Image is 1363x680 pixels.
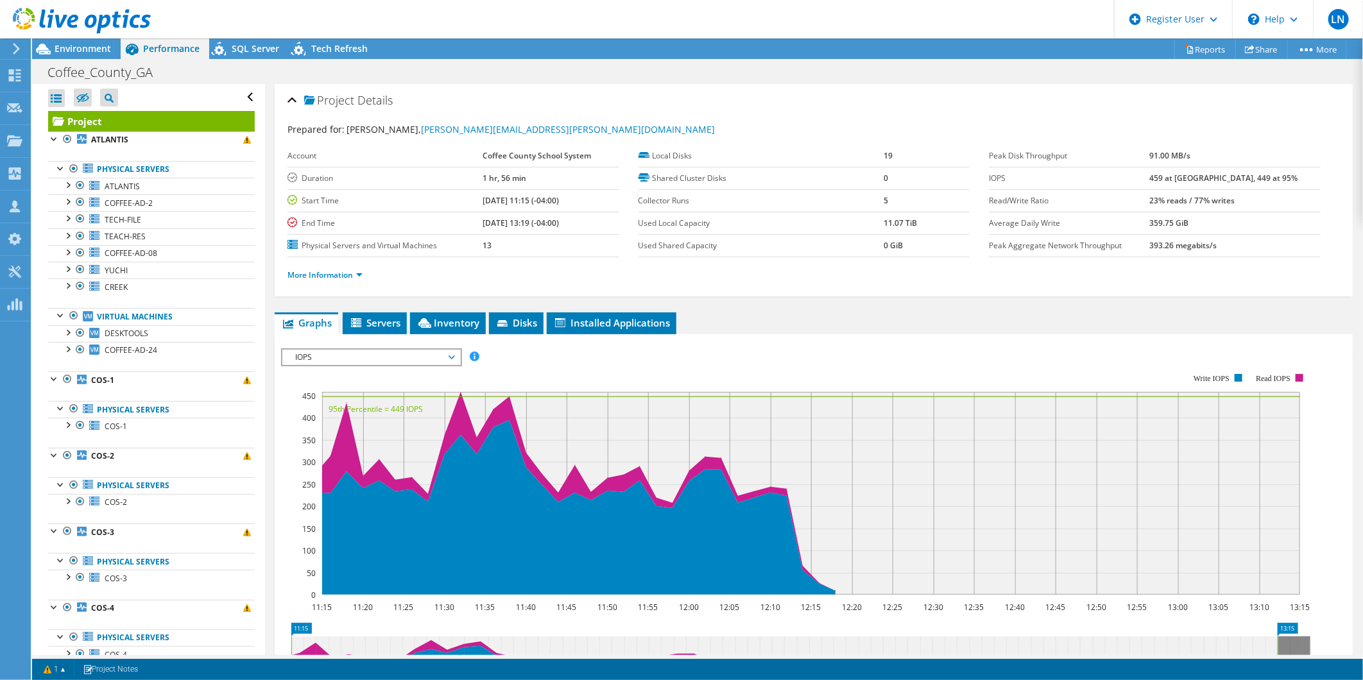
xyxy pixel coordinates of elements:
[48,228,255,245] a: TEACH-RES
[483,173,527,183] b: 1 hr, 56 min
[1127,602,1147,613] text: 12:55
[1149,240,1217,251] b: 393.26 megabits/s
[989,239,1149,252] label: Peak Aggregate Network Throughput
[302,412,316,423] text: 400
[989,194,1149,207] label: Read/Write Ratio
[48,570,255,586] a: COS-3
[1328,9,1349,30] span: LN
[48,308,255,325] a: Virtual Machines
[483,240,492,251] b: 13
[884,217,917,228] b: 11.07 TiB
[483,150,592,161] b: Coffee County School System
[105,181,140,192] span: ATLANTIS
[1256,374,1290,383] text: Read IOPS
[302,545,316,556] text: 100
[287,172,483,185] label: Duration
[48,161,255,178] a: Physical Servers
[302,523,316,534] text: 150
[105,649,127,660] span: COS-4
[105,198,153,208] span: COFFEE-AD-2
[923,602,943,613] text: 12:30
[1149,217,1188,228] b: 359.75 GiB
[311,42,368,55] span: Tech Refresh
[105,573,127,584] span: COS-3
[353,602,373,613] text: 11:20
[232,42,279,55] span: SQL Server
[35,661,74,677] a: 1
[287,217,483,230] label: End Time
[349,316,400,329] span: Servers
[287,269,363,280] a: More Information
[884,240,903,251] b: 0 GiB
[1045,602,1065,613] text: 12:45
[393,602,413,613] text: 11:25
[48,494,255,511] a: COS-2
[556,602,576,613] text: 11:45
[48,278,255,295] a: CREEK
[1287,39,1347,59] a: More
[105,421,127,432] span: COS-1
[304,94,354,107] span: Project
[105,248,157,259] span: COFFEE-AD-08
[416,316,479,329] span: Inventory
[302,435,316,446] text: 350
[48,325,255,342] a: DESKTOOLS
[842,602,862,613] text: 12:20
[639,172,884,185] label: Shared Cluster Disks
[312,602,332,613] text: 11:15
[289,350,454,365] span: IOPS
[55,42,111,55] span: Environment
[882,602,902,613] text: 12:25
[48,646,255,663] a: COS-4
[91,375,114,386] b: COS-1
[1086,602,1106,613] text: 12:50
[91,527,114,538] b: COS-3
[48,523,255,540] a: COS-3
[302,391,316,402] text: 450
[553,316,670,329] span: Installed Applications
[91,450,114,461] b: COS-2
[434,602,454,613] text: 11:30
[1168,602,1188,613] text: 13:00
[639,194,884,207] label: Collector Runs
[105,265,128,276] span: YUCHI
[989,172,1149,185] label: IOPS
[357,92,393,108] span: Details
[42,65,173,80] h1: Coffee_County_GA
[48,194,255,211] a: COFFEE-AD-2
[638,602,658,613] text: 11:55
[287,149,483,162] label: Account
[1194,374,1230,383] text: Write IOPS
[1149,173,1298,183] b: 459 at [GEOGRAPHIC_DATA], 449 at 95%
[48,245,255,262] a: COFFEE-AD-08
[1249,602,1269,613] text: 13:10
[516,602,536,613] text: 11:40
[483,195,560,206] b: [DATE] 11:15 (-04:00)
[48,418,255,434] a: COS-1
[91,602,114,613] b: COS-4
[989,217,1149,230] label: Average Daily Write
[639,217,884,230] label: Used Local Capacity
[48,477,255,494] a: Physical Servers
[639,239,884,252] label: Used Shared Capacity
[1290,602,1310,613] text: 13:15
[74,661,147,677] a: Project Notes
[1208,602,1228,613] text: 13:05
[287,123,345,135] label: Prepared for:
[91,134,128,145] b: ATLANTIS
[48,600,255,616] a: COS-4
[1235,39,1288,59] a: Share
[48,553,255,570] a: Physical Servers
[105,328,148,339] span: DESKTOOLS
[1149,150,1190,161] b: 91.00 MB/s
[483,217,560,228] b: [DATE] 13:19 (-04:00)
[48,262,255,278] a: YUCHI
[639,149,884,162] label: Local Disks
[311,590,316,600] text: 0
[347,123,715,135] span: [PERSON_NAME],
[48,401,255,418] a: Physical Servers
[105,344,157,355] span: COFFEE-AD-24
[307,568,316,579] text: 50
[884,173,888,183] b: 0
[964,602,984,613] text: 12:35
